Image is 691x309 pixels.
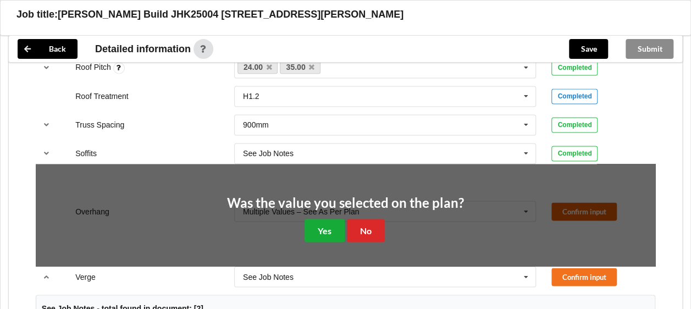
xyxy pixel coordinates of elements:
h3: Job title: [16,8,58,21]
div: 900mm [243,121,269,129]
label: Verge [75,272,96,281]
button: reference-toggle [36,58,57,78]
a: 35.00 [280,60,320,74]
div: See Job Notes [243,273,294,280]
span: Detailed information [95,44,191,54]
button: Yes [305,219,345,241]
button: reference-toggle [36,267,57,286]
button: Back [18,39,78,59]
div: Completed [551,146,598,161]
button: No [347,219,385,241]
div: Completed [551,117,598,133]
div: Completed [551,60,598,75]
label: Truss Spacing [75,120,124,129]
label: Roof Treatment [75,92,129,101]
button: Save [569,39,608,59]
button: reference-toggle [36,144,57,163]
label: Soffits [75,149,97,158]
button: reference-toggle [36,115,57,135]
div: Completed [551,89,598,104]
button: Confirm input [551,268,617,286]
label: Roof Pitch [75,63,113,71]
div: H1.2 [243,92,259,100]
div: See Job Notes [243,150,294,157]
h2: Was the value you selected on the plan? [227,195,464,212]
a: 24.00 [237,60,278,74]
h3: [PERSON_NAME] Build JHK25004 [STREET_ADDRESS][PERSON_NAME] [58,8,403,21]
